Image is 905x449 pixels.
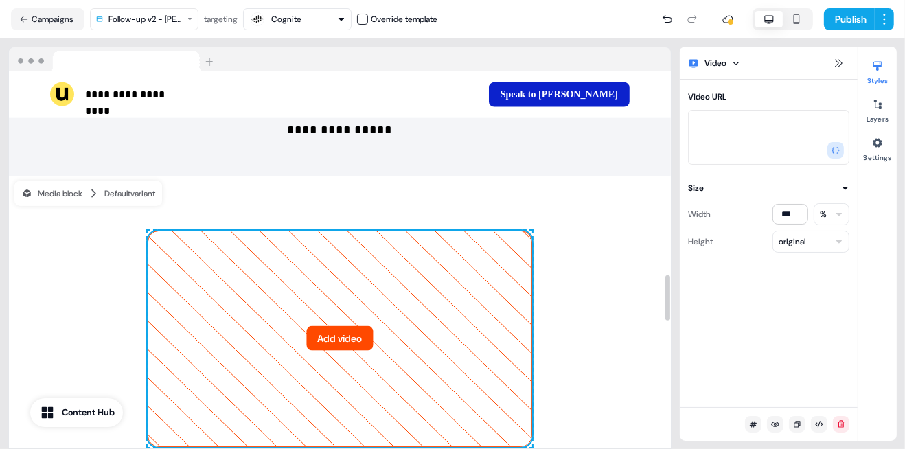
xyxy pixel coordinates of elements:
[688,181,849,195] button: Size
[30,398,123,427] button: Content Hub
[858,55,897,85] button: Styles
[858,93,897,124] button: Layers
[688,91,726,102] label: Video URL
[108,12,181,26] div: Follow-up v2 - [PERSON_NAME]
[824,8,875,30] button: Publish
[307,326,374,351] button: Add video
[11,8,84,30] button: Campaigns
[779,235,805,249] div: original
[688,181,704,195] div: Size
[104,187,155,200] div: Default variant
[62,406,115,419] div: Content Hub
[688,231,713,253] div: Height
[243,8,352,30] button: Cognite
[688,203,711,225] div: Width
[204,12,238,26] div: targeting
[489,82,630,107] button: Speak to [PERSON_NAME]
[21,187,82,200] div: Media block
[820,207,827,221] div: %
[271,12,301,26] div: Cognite
[704,56,726,70] div: Video
[371,12,437,26] div: Override template
[345,82,630,107] div: Speak to [PERSON_NAME]
[858,132,897,162] button: Settings
[9,47,220,72] img: Browser topbar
